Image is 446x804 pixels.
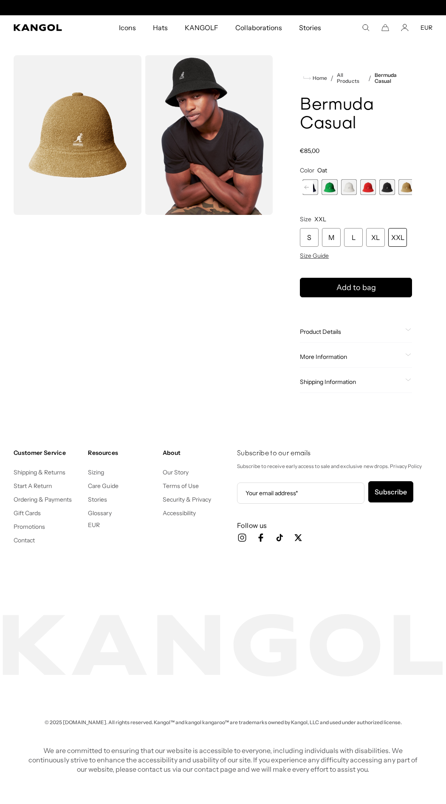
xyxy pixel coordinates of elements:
[388,228,407,247] div: XXL
[88,482,118,490] a: Care Guide
[163,496,212,503] a: Security & Privacy
[88,509,111,517] a: Glossary
[300,378,402,386] span: Shipping Information
[362,24,370,31] summary: Search here
[185,15,218,40] span: KANGOLF
[302,179,318,195] div: 7 of 12
[379,179,395,195] div: 11 of 12
[300,215,311,223] span: Size
[14,523,45,530] a: Promotions
[368,481,413,502] button: Subscribe
[14,509,41,517] a: Gift Cards
[237,462,432,471] p: Subscribe to receive early access to sale and exclusive new drops. Privacy Policy
[300,252,329,260] span: Size Guide
[381,24,389,31] button: Cart
[135,4,311,11] slideshow-component: Announcement bar
[341,179,357,195] div: 9 of 12
[375,72,412,84] a: Bermuda Casual
[303,74,327,82] a: Home
[366,228,385,247] div: XL
[337,72,364,84] a: All Products
[144,15,176,40] a: Hats
[322,179,337,195] div: 8 of 12
[88,468,104,476] a: Sizing
[300,72,412,84] nav: breadcrumbs
[119,15,136,40] span: Icons
[398,179,414,195] label: Oat
[398,179,414,195] div: 12 of 12
[299,15,321,40] span: Stories
[235,15,282,40] span: Collaborations
[14,449,81,457] h4: Customer Service
[311,75,327,81] span: Home
[291,15,330,40] a: Stories
[300,228,319,247] div: S
[317,166,327,174] span: Oat
[300,278,412,297] button: Add to bag
[88,496,107,503] a: Stories
[300,328,402,336] span: Product Details
[153,15,168,40] span: Hats
[14,468,66,476] a: Shipping & Returns
[163,482,199,490] a: Terms of Use
[88,521,100,529] button: EUR
[135,4,311,11] div: Announcement
[302,179,318,195] label: Navy
[322,179,337,195] label: Turf Green
[145,55,273,215] img: black
[14,496,72,503] a: Ordering & Payments
[314,215,326,223] span: XXL
[163,509,196,517] a: Accessibility
[135,4,311,11] div: 1 of 2
[300,147,319,155] span: €85,00
[14,55,141,215] img: color-oat
[176,15,227,40] a: KANGOLF
[336,282,376,293] span: Add to bag
[344,228,363,247] div: L
[300,166,314,174] span: Color
[14,536,35,544] a: Contact
[110,15,144,40] a: Icons
[401,24,409,31] a: Account
[14,482,52,490] a: Start A Return
[26,746,420,774] p: We are committed to ensuring that our website is accessible to everyone, including individuals wi...
[421,24,432,31] button: EUR
[360,179,376,195] div: 10 of 12
[300,353,402,361] span: More Information
[14,24,78,31] a: Kangol
[360,179,376,195] label: Scarlet
[88,449,155,457] h4: Resources
[327,73,333,83] li: /
[341,179,357,195] label: White
[14,55,273,378] product-gallery: Gallery Viewer
[163,468,189,476] a: Our Story
[237,449,432,458] h4: Subscribe to our emails
[379,179,395,195] label: Black
[322,228,341,247] div: M
[227,15,290,40] a: Collaborations
[163,449,230,457] h4: About
[237,521,432,530] h3: Follow us
[365,73,371,83] li: /
[300,96,412,133] h1: Bermuda Casual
